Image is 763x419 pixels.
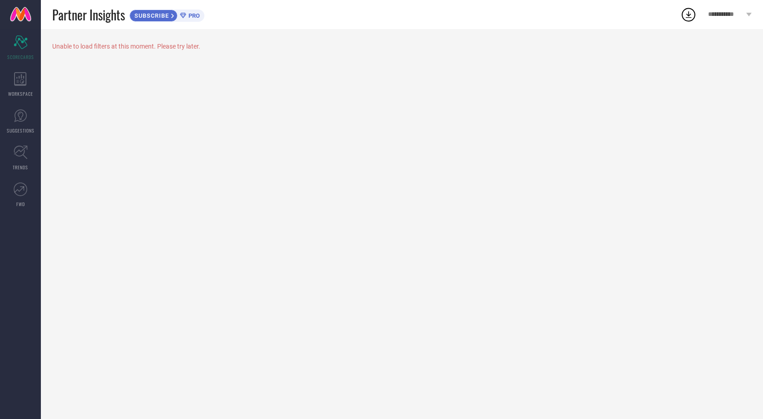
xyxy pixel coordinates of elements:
[7,54,34,60] span: SCORECARDS
[52,43,752,50] div: Unable to load filters at this moment. Please try later.
[13,164,28,171] span: TRENDS
[680,6,697,23] div: Open download list
[186,12,200,19] span: PRO
[130,12,171,19] span: SUBSCRIBE
[52,5,125,24] span: Partner Insights
[16,201,25,207] span: FWD
[129,7,204,22] a: SUBSCRIBEPRO
[7,127,35,134] span: SUGGESTIONS
[8,90,33,97] span: WORKSPACE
